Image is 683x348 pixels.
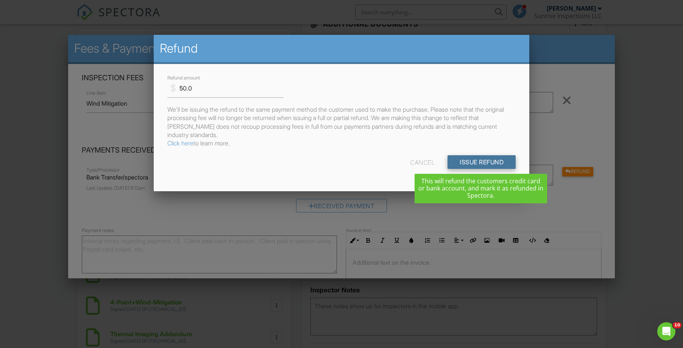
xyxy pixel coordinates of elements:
[673,322,681,328] span: 10
[160,41,523,56] h2: Refund
[170,82,176,95] div: $
[657,322,675,340] iframe: Intercom live chat
[167,139,193,147] a: Click here
[410,155,435,169] div: Cancel
[167,105,516,148] p: We'll be issuing the refund to the same payment method the customer used to make the purchase. Pl...
[448,155,516,169] input: Issue Refund
[167,75,200,81] label: Refund amount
